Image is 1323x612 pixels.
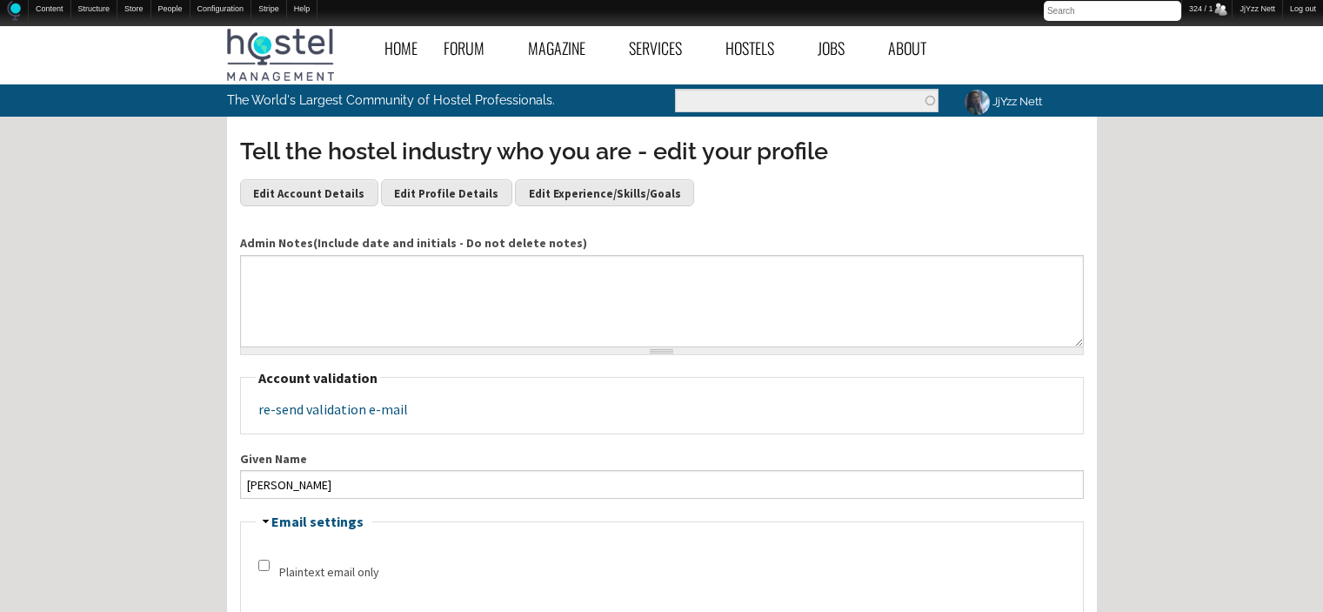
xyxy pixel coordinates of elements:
img: JjYzz Nett's picture [962,87,992,118]
a: Services [616,29,712,68]
label: Admin Notes(Include date and initials - Do not delete notes) [240,234,1084,252]
label: Given Name [240,450,1084,468]
input: Check this option if you do not wish to receive email messages with graphics and styles. [258,560,270,571]
a: Edit Experience/Skills/Goals [515,179,694,205]
a: JjYzz Nett [952,84,1052,118]
a: Jobs [805,29,875,68]
a: Email settings [271,513,364,530]
label: Plaintext email only [279,563,379,582]
p: The World's Largest Community of Hostel Professionals. [227,84,590,116]
h3: Tell the hostel industry who you are - edit your profile [240,135,1084,168]
input: Search [1044,1,1181,21]
span: Account validation [258,369,378,387]
a: Home [371,29,431,68]
a: Hostels [712,29,805,68]
a: Forum [431,29,515,68]
a: Magazine [515,29,616,68]
a: Edit Profile Details [381,179,512,205]
img: Home [7,1,21,21]
a: Edit Account Details [240,179,378,205]
input: Enter the terms you wish to search for. [675,89,939,112]
img: Hostel Management Home [227,29,334,81]
a: About [875,29,957,68]
a: re-send validation e-mail [258,400,408,418]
